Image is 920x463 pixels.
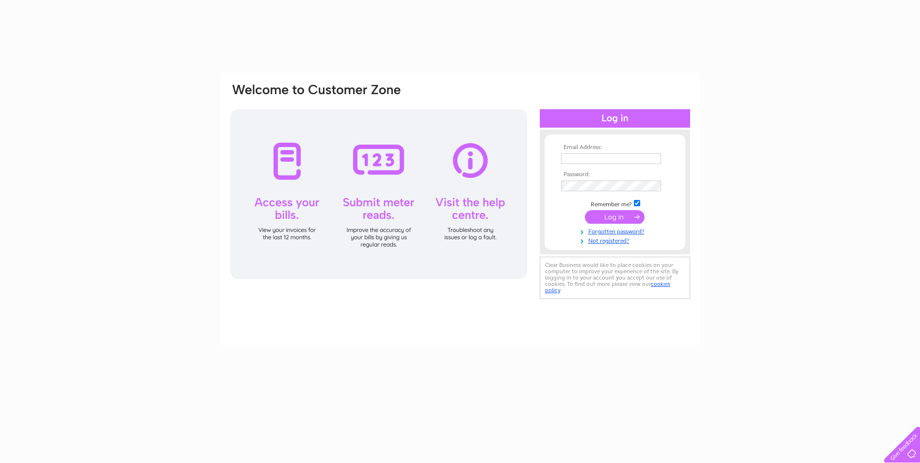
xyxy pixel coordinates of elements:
[561,235,671,245] a: Not registered?
[540,257,690,299] div: Clear Business would like to place cookies on your computer to improve your experience of the sit...
[561,226,671,235] a: Forgotten password?
[559,198,671,208] td: Remember me?
[559,144,671,151] th: Email Address:
[585,210,645,224] input: Submit
[545,281,670,294] a: cookies policy
[559,171,671,178] th: Password:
